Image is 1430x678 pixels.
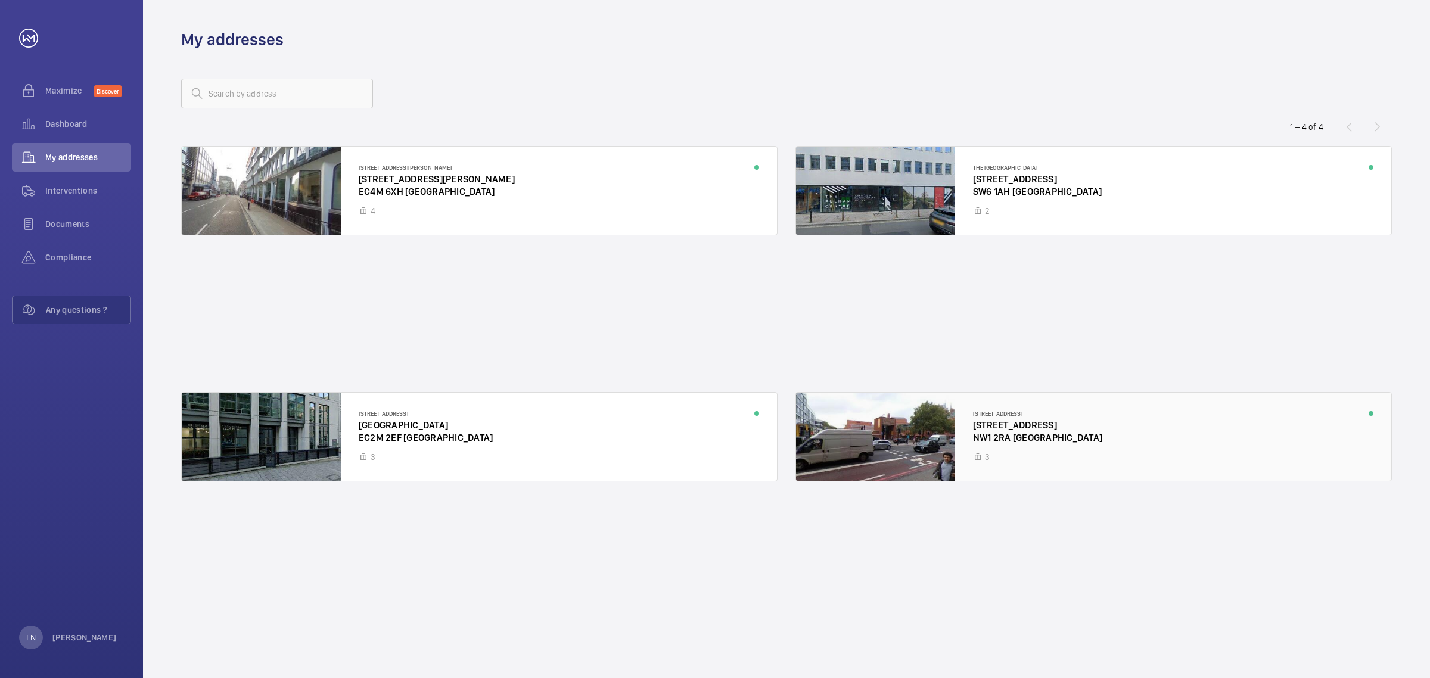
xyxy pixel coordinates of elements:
p: EN [26,632,36,643]
span: Compliance [45,251,131,263]
span: Documents [45,218,131,230]
h1: My addresses [181,29,284,51]
span: Any questions ? [46,304,130,316]
span: Dashboard [45,118,131,130]
p: [PERSON_NAME] [52,632,117,643]
span: Discover [94,85,122,97]
span: Maximize [45,85,94,97]
span: Interventions [45,185,131,197]
input: Search by address [181,79,373,108]
span: My addresses [45,151,131,163]
div: 1 – 4 of 4 [1290,121,1323,133]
